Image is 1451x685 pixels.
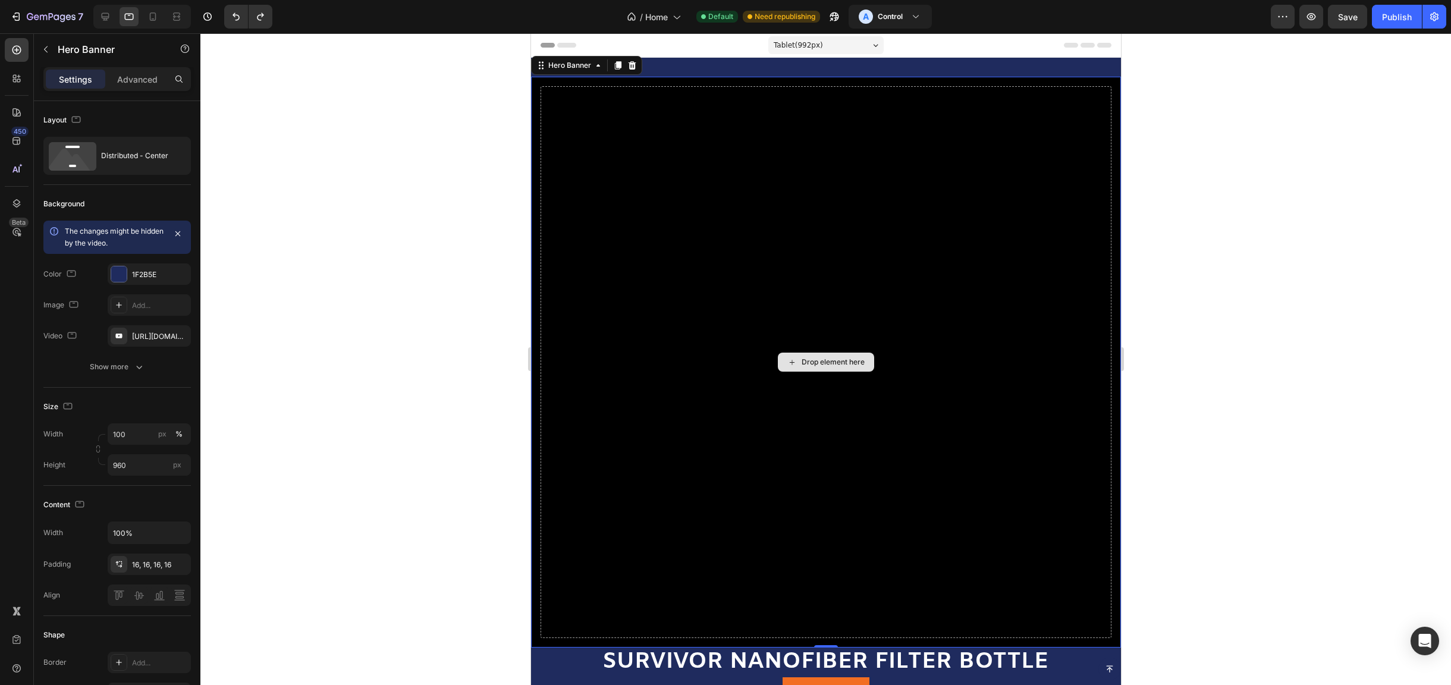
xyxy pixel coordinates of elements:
[158,429,167,439] div: px
[43,266,78,282] div: Color
[1411,627,1439,655] div: Open Intercom Messenger
[78,10,83,24] p: 7
[645,11,668,23] span: Home
[43,590,60,601] div: Align
[58,42,159,56] p: Hero Banner
[708,11,733,22] span: Default
[43,460,65,470] label: Height
[175,429,183,439] div: %
[90,361,145,373] div: Show more
[863,11,869,23] p: A
[132,658,188,668] div: Add...
[1328,5,1367,29] button: Save
[43,356,191,378] button: Show more
[43,399,75,415] div: Size
[173,460,181,469] span: px
[5,5,89,29] button: 7
[59,73,92,86] p: Settings
[640,11,643,23] span: /
[108,423,191,445] input: px%
[43,497,87,513] div: Content
[755,11,815,22] span: Need republishing
[132,300,188,311] div: Add...
[43,527,63,538] div: Width
[155,427,169,441] button: %
[117,73,158,86] p: Advanced
[1382,11,1412,23] div: Publish
[172,427,186,441] button: px
[43,297,81,313] div: Image
[9,218,29,227] div: Beta
[132,560,188,570] div: 16, 16, 16, 16
[43,630,65,640] div: Shape
[43,657,67,668] div: Border
[531,33,1121,685] iframe: To enrich screen reader interactions, please activate Accessibility in Grammarly extension settings
[108,454,191,476] input: px
[849,5,932,29] button: AControl
[43,559,71,570] div: Padding
[108,522,190,543] input: Auto
[43,328,79,344] div: Video
[132,331,188,342] div: [URL][DOMAIN_NAME]
[132,269,188,280] div: 1F2B5E
[878,11,903,23] h3: Control
[11,127,29,136] div: 450
[1372,5,1422,29] button: Publish
[43,112,83,128] div: Layout
[224,5,272,29] div: Undo/Redo
[43,199,84,209] div: Background
[65,227,164,247] span: The changes might be hidden by the video.
[101,142,174,169] div: Distributed - Center
[43,429,63,439] label: Width
[1338,12,1358,22] span: Save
